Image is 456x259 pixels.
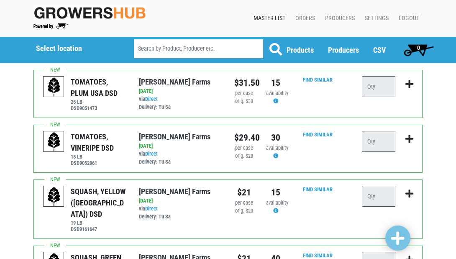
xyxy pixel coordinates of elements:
[362,76,395,97] input: Qty
[303,77,333,83] a: Find Similar
[400,41,437,58] a: 0
[358,10,392,26] a: Settings
[234,199,254,207] div: per case
[139,187,210,196] a: [PERSON_NAME] Farms
[303,252,333,259] a: Find Similar
[139,197,222,205] div: [DATE]
[139,158,222,166] div: Delivery: Tu Sa
[266,186,285,199] div: 15
[266,131,285,144] div: 30
[362,186,395,207] input: Qty
[71,160,126,166] h6: DSD9052861
[234,90,254,97] div: per case
[33,5,146,20] img: original-fc7597fdc6adbb9d0e2ae620e786d1a2.jpg
[71,186,126,220] div: SQUASH, YELLOW ([GEOGRAPHIC_DATA]) DSD
[71,131,126,154] div: TOMATOES, VINERIPE DSD
[234,131,254,144] div: $29.40
[139,103,222,111] div: Delivery: Tu Sa
[139,213,222,221] div: Delivery: Tu Sa
[362,131,395,152] input: Qty
[234,144,254,152] div: per case
[36,44,113,53] h5: Select location
[287,46,314,54] a: Products
[234,207,254,215] div: orig. $20
[139,132,210,141] a: [PERSON_NAME] Farms
[266,90,288,96] span: availability
[71,99,126,105] h6: 25 LB
[373,46,386,54] a: CSV
[234,152,254,160] div: orig. $28
[139,142,222,150] div: [DATE]
[139,87,222,95] div: [DATE]
[289,10,318,26] a: Orders
[71,76,126,99] div: TOMATOES, PLUM USA DSD
[392,10,423,26] a: Logout
[145,205,158,212] a: Direct
[139,150,222,166] div: via
[139,205,222,221] div: via
[266,145,288,151] span: availability
[145,151,158,157] a: Direct
[318,10,358,26] a: Producers
[417,44,420,51] span: 0
[139,77,210,86] a: [PERSON_NAME] Farms
[44,186,64,207] img: placeholder-variety-43d6402dacf2d531de610a020419775a.svg
[44,131,64,152] img: placeholder-variety-43d6402dacf2d531de610a020419775a.svg
[234,186,254,199] div: $21
[71,154,126,160] h6: 18 LB
[71,105,126,111] h6: DSD9051473
[303,131,333,138] a: Find Similar
[33,23,68,29] img: Powered by Big Wheelbarrow
[145,96,158,102] a: Direct
[134,39,263,58] input: Search by Product, Producer etc.
[234,97,254,105] div: orig. $30
[328,46,359,54] a: Producers
[139,95,222,111] div: via
[266,200,288,206] span: availability
[303,186,333,192] a: Find Similar
[234,76,254,90] div: $31.50
[266,76,285,90] div: 15
[44,77,64,97] img: placeholder-variety-43d6402dacf2d531de610a020419775a.svg
[247,10,289,26] a: Master List
[71,226,126,232] h6: DSD9161647
[71,220,126,226] h6: 19 LB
